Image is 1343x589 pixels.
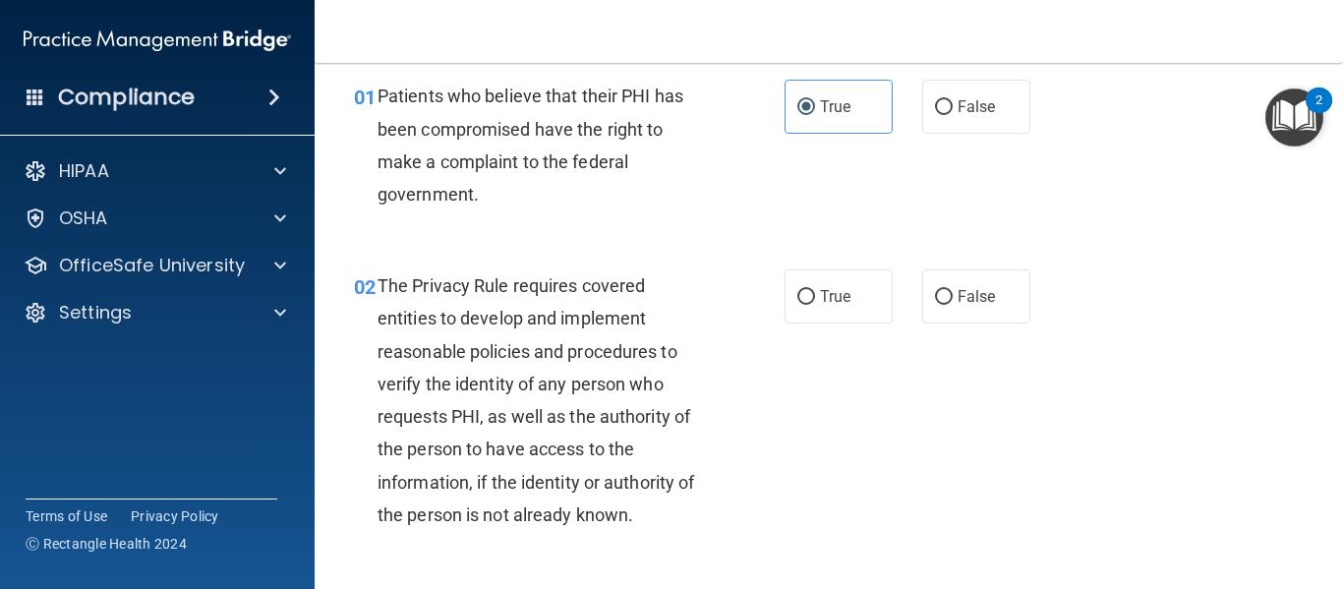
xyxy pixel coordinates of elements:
button: Open Resource Center, 2 new notifications [1265,88,1323,147]
span: 01 [354,86,376,109]
div: 2 [1315,100,1322,126]
span: True [820,287,850,306]
p: HIPAA [59,159,109,183]
span: False [958,97,996,116]
input: False [935,290,953,305]
a: HIPAA [24,159,286,183]
img: PMB logo [24,21,291,60]
a: OSHA [24,206,286,230]
h4: Compliance [58,84,195,111]
a: OfficeSafe University [24,254,286,277]
span: False [958,287,996,306]
p: OfficeSafe University [59,254,245,277]
span: Patients who believe that their PHI has been compromised have the right to make a complaint to th... [378,86,683,205]
p: Settings [59,301,132,324]
a: Settings [24,301,286,324]
span: True [820,97,850,116]
span: Ⓒ Rectangle Health 2024 [26,534,187,554]
span: 02 [354,275,376,299]
input: True [797,100,815,115]
input: False [935,100,953,115]
p: OSHA [59,206,108,230]
a: Privacy Policy [131,506,219,526]
a: Terms of Use [26,506,107,526]
span: The Privacy Rule requires covered entities to develop and implement reasonable policies and proce... [378,275,694,525]
input: True [797,290,815,305]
